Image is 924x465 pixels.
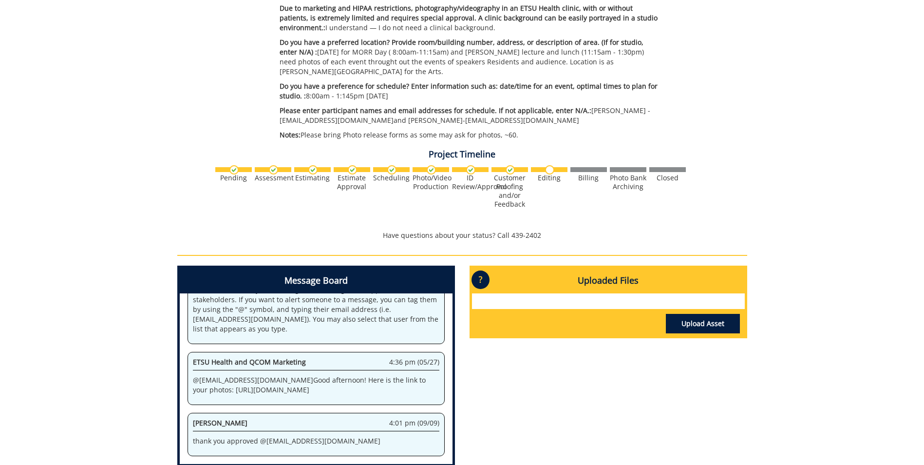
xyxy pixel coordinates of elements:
[373,174,410,182] div: Scheduling
[280,81,658,100] span: Do you have a preference for schedule? Enter information such as: date/time for an event, optimal...
[215,174,252,182] div: Pending
[491,174,528,209] div: Customer Proofing and/or Feedback
[389,357,439,367] span: 4:36 pm (05/27)
[280,38,661,77] p: [DATE] for MORR Day ( 8:00am-11:15am) and [PERSON_NAME] lecture and lunch (11:15am - 1:30pm) need...
[229,165,239,174] img: checkmark
[649,174,686,182] div: Closed
[294,174,331,182] div: Estimating
[348,165,357,174] img: checkmark
[280,81,661,101] p: 8:00am - 1:145pm [DATE]
[280,130,301,139] span: Notes:
[255,174,291,182] div: Assessment
[280,106,591,115] span: Please enter participant names and email addresses for schedule. If not applicable, enter N/A.:
[177,150,747,159] h4: Project Timeline
[387,165,396,174] img: checkmark
[193,357,306,367] span: ETSU Health and QCOM Marketing
[280,38,643,57] span: Do you have a preferred location? Provide room/building number, address, or description of area. ...
[280,3,661,33] p: I understand — I do not need a clinical background.
[427,165,436,174] img: checkmark
[545,165,554,174] img: no
[193,375,439,395] p: @ [EMAIL_ADDRESS][DOMAIN_NAME] Good afternoon! Here is the link to your photos: [URL][DOMAIN_NAME]
[280,106,661,125] p: [PERSON_NAME] - [EMAIL_ADDRESS][DOMAIN_NAME] and [PERSON_NAME]- [EMAIL_ADDRESS][DOMAIN_NAME]
[413,174,449,191] div: Photo/Video Production
[180,268,453,293] h4: Message Board
[471,271,490,289] p: ?
[280,3,658,32] span: Due to marketing and HIPAA restrictions, photography/videography in an ETSU Health clinic, with o...
[610,174,646,191] div: Photo Bank Archiving
[177,231,747,240] p: Have questions about your status? Call 439-2402
[334,174,370,191] div: Estimate Approval
[193,285,439,334] p: Welcome to the Project Messenger. All messages will appear to all stakeholders. If you want to al...
[531,174,567,182] div: Editing
[193,436,439,446] p: thank you approved @ [EMAIL_ADDRESS][DOMAIN_NAME]
[389,418,439,428] span: 4:01 pm (09/09)
[666,314,740,333] a: Upload Asset
[506,165,515,174] img: checkmark
[466,165,475,174] img: checkmark
[193,418,247,427] span: [PERSON_NAME]
[472,268,745,293] h4: Uploaded Files
[570,174,607,182] div: Billing
[280,130,661,140] p: Please bring Photo release forms as some may ask for photos, ~60.
[452,174,489,191] div: ID Review/Approval
[308,165,318,174] img: checkmark
[269,165,278,174] img: checkmark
